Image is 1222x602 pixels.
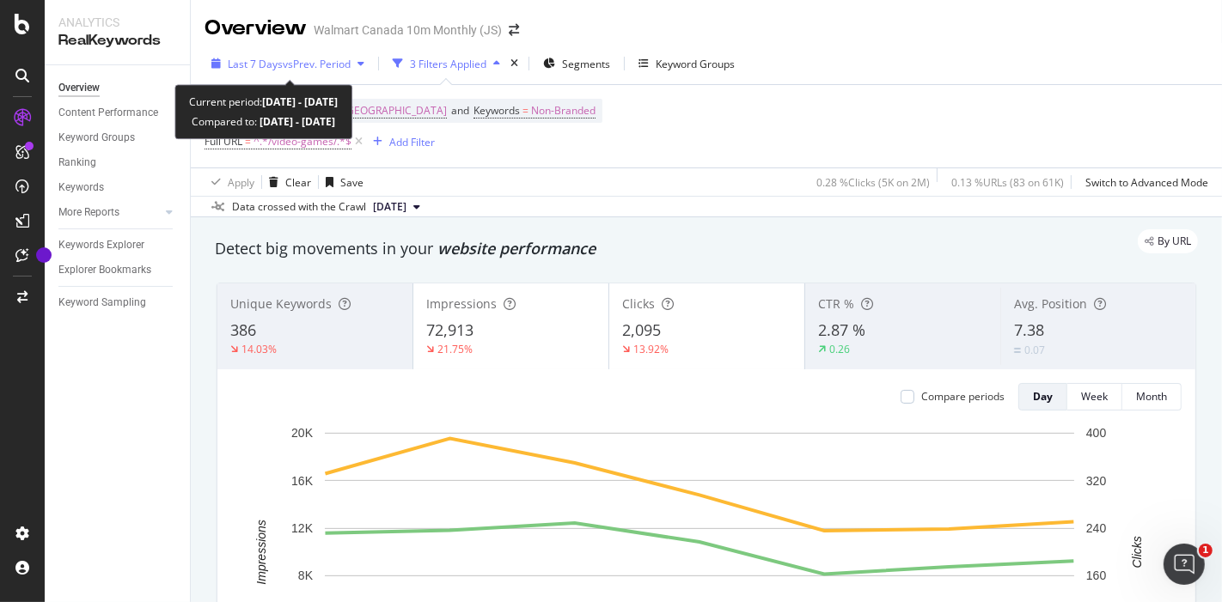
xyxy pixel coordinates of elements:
[298,569,314,583] text: 8K
[633,342,669,356] div: 13.92%
[285,175,311,190] div: Clear
[818,295,854,312] span: CTR %
[1018,383,1067,410] button: Day
[1067,383,1122,410] button: Week
[58,294,178,312] a: Keyword Sampling
[58,179,178,197] a: Keywords
[58,204,161,222] a: More Reports
[257,114,335,129] b: [DATE] - [DATE]
[437,342,473,356] div: 21.75%
[1086,474,1107,488] text: 320
[205,168,254,196] button: Apply
[205,14,307,43] div: Overview
[1199,544,1213,557] span: 1
[205,50,371,77] button: Last 7 DaysvsPrev. Period
[426,295,497,312] span: Impressions
[254,520,268,584] text: Impressions
[58,204,119,222] div: More Reports
[189,92,338,112] div: Current period:
[1014,319,1044,340] span: 7.38
[1086,426,1107,440] text: 400
[474,103,520,118] span: Keywords
[1081,389,1108,404] div: Week
[291,474,314,488] text: 16K
[58,294,146,312] div: Keyword Sampling
[1014,348,1021,353] img: Equal
[1078,168,1208,196] button: Switch to Advanced Mode
[58,154,178,172] a: Ranking
[829,342,850,356] div: 0.26
[58,129,135,147] div: Keyword Groups
[522,103,529,118] span: =
[921,389,1005,404] div: Compare periods
[58,179,104,197] div: Keywords
[232,199,366,215] div: Data crossed with the Crawl
[241,342,277,356] div: 14.03%
[192,112,335,131] div: Compared to:
[1138,229,1198,253] div: legacy label
[1136,389,1167,404] div: Month
[228,175,254,190] div: Apply
[58,261,151,279] div: Explorer Bookmarks
[262,168,311,196] button: Clear
[426,319,474,340] span: 72,913
[319,168,364,196] button: Save
[1024,343,1045,357] div: 0.07
[622,319,661,340] span: 2,095
[366,197,427,217] button: [DATE]
[1085,175,1208,190] div: Switch to Advanced Mode
[622,295,655,312] span: Clicks
[58,129,178,147] a: Keyword Groups
[531,99,596,123] span: Non-Branded
[343,99,447,123] span: [GEOGRAPHIC_DATA]
[1164,544,1205,585] iframe: Intercom live chat
[389,135,435,149] div: Add Filter
[228,57,283,71] span: Last 7 Days
[58,261,178,279] a: Explorer Bookmarks
[951,175,1064,190] div: 0.13 % URLs ( 83 on 61K )
[1086,521,1107,535] text: 240
[451,103,469,118] span: and
[314,21,502,39] div: Walmart Canada 10m Monthly (JS)
[58,14,176,31] div: Analytics
[366,131,435,152] button: Add Filter
[1086,569,1107,583] text: 160
[58,104,158,122] div: Content Performance
[58,31,176,51] div: RealKeywords
[230,319,256,340] span: 386
[509,24,519,36] div: arrow-right-arrow-left
[291,521,314,535] text: 12K
[58,236,144,254] div: Keywords Explorer
[818,319,865,340] span: 2.87 %
[536,50,617,77] button: Segments
[410,57,486,71] div: 3 Filters Applied
[254,130,351,154] span: ^.*/video-games/.*$
[632,50,742,77] button: Keyword Groups
[291,426,314,440] text: 20K
[58,154,96,172] div: Ranking
[205,134,242,149] span: Full URL
[1033,389,1053,404] div: Day
[58,236,178,254] a: Keywords Explorer
[1014,295,1087,312] span: Avg. Position
[386,50,507,77] button: 3 Filters Applied
[58,79,100,97] div: Overview
[373,199,406,215] span: 2025 Aug. 29th
[230,295,332,312] span: Unique Keywords
[36,247,52,263] div: Tooltip anchor
[816,175,930,190] div: 0.28 % Clicks ( 5K on 2M )
[1122,383,1182,410] button: Month
[58,79,178,97] a: Overview
[507,55,522,72] div: times
[245,134,251,149] span: =
[1130,536,1144,568] text: Clicks
[58,104,178,122] a: Content Performance
[562,57,610,71] span: Segments
[656,57,735,71] div: Keyword Groups
[262,94,338,109] b: [DATE] - [DATE]
[340,175,364,190] div: Save
[283,57,351,71] span: vs Prev. Period
[1158,236,1191,246] span: By URL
